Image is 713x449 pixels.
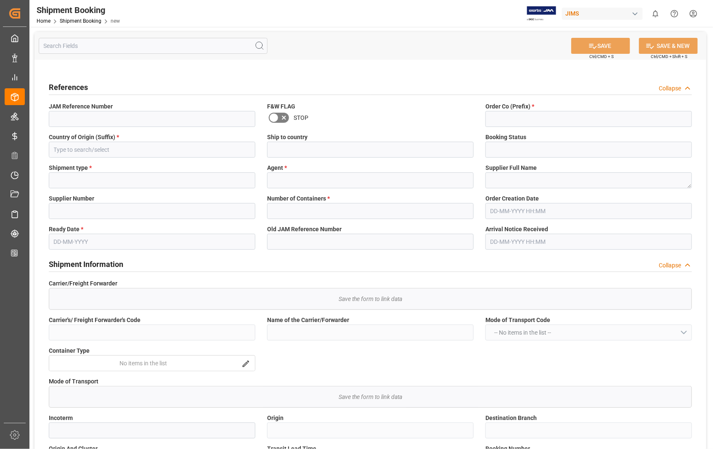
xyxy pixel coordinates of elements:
[49,194,94,203] span: Supplier Number
[485,234,692,250] input: DD-MM-YYYY HH:MM
[49,102,113,111] span: JAM Reference Number
[485,194,539,203] span: Order Creation Date
[562,5,646,21] button: JIMS
[49,225,83,234] span: Ready Date
[267,225,342,234] span: Old JAM Reference Number
[49,142,255,158] input: Type to search/select
[485,133,526,142] span: Booking Status
[485,325,692,341] button: open menu
[49,259,123,270] h2: Shipment Information
[60,18,101,24] a: Shipment Booking
[485,164,537,172] span: Supplier Full Name
[485,414,537,423] span: Destination Branch
[237,356,255,372] button: search button
[49,279,117,288] span: Carrier/Freight Forwarder
[485,225,548,234] span: Arrival Notice Received
[490,328,555,337] span: -- No items in the list --
[589,53,614,60] span: Ctrl/CMD + S
[485,316,550,325] span: Mode of Transport Code
[485,102,534,111] span: Order Co (Prefix)
[294,114,308,122] span: STOP
[37,18,50,24] a: Home
[49,414,73,423] span: Incoterm
[571,38,630,54] button: SAVE
[562,8,643,20] div: JIMS
[39,38,268,54] input: Search Fields
[665,4,684,23] button: Help Center
[49,346,90,355] span: Container Type
[49,355,255,371] button: open menu
[651,53,688,60] span: Ctrl/CMD + Shift + S
[49,133,119,142] span: Country of Origin (Suffix)
[646,4,665,23] button: show 0 new notifications
[37,4,120,16] div: Shipment Booking
[49,288,692,309] div: Save the form to link data
[267,414,284,423] span: Origin
[49,386,692,407] div: Save the form to link data
[267,164,287,172] span: Agent
[119,360,167,367] span: No items in the list
[659,84,681,93] div: Collapse
[49,164,92,172] span: Shipment type
[659,261,681,270] div: Collapse
[49,356,237,372] button: menu-button
[49,316,140,325] span: Carrier's/ Freight Forwarder's Code
[267,194,330,203] span: Number of Containers
[267,102,295,111] span: F&W FLAG
[527,6,556,21] img: Exertis%20JAM%20-%20Email%20Logo.jpg_1722504956.jpg
[485,203,692,219] input: DD-MM-YYYY HH:MM
[267,316,349,325] span: Name of the Carrier/Forwarder
[49,234,255,250] input: DD-MM-YYYY
[49,82,88,93] h2: References
[267,133,307,142] span: Ship to country
[639,38,698,54] button: SAVE & NEW
[49,377,98,386] span: Mode of Transport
